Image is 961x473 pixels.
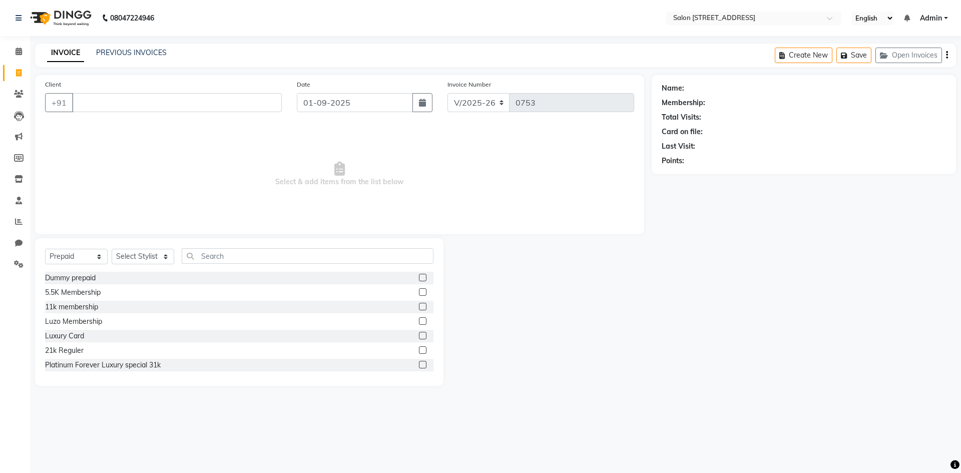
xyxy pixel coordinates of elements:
input: Search [182,248,433,264]
div: Name: [662,83,684,94]
div: 21k Reguler [45,345,84,356]
a: PREVIOUS INVOICES [96,48,167,57]
b: 08047224946 [110,4,154,32]
div: Membership: [662,98,705,108]
div: 11k membership [45,302,98,312]
div: Platinum Forever Luxury special 31k [45,360,161,370]
div: Dummy prepaid [45,273,96,283]
div: Total Visits: [662,112,701,123]
label: Invoice Number [447,80,491,89]
span: Admin [920,13,942,24]
input: Search by Name/Mobile/Email/Code [72,93,282,112]
img: logo [26,4,94,32]
div: Points: [662,156,684,166]
div: Luzo Membership [45,316,102,327]
div: 5.5K Membership [45,287,101,298]
button: Create New [775,48,832,63]
a: INVOICE [47,44,84,62]
div: Last Visit: [662,141,695,152]
button: Save [836,48,871,63]
div: Luxury Card [45,331,84,341]
div: Card on file: [662,127,703,137]
label: Client [45,80,61,89]
label: Date [297,80,310,89]
button: +91 [45,93,73,112]
button: Open Invoices [875,48,942,63]
span: Select & add items from the list below [45,124,634,224]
